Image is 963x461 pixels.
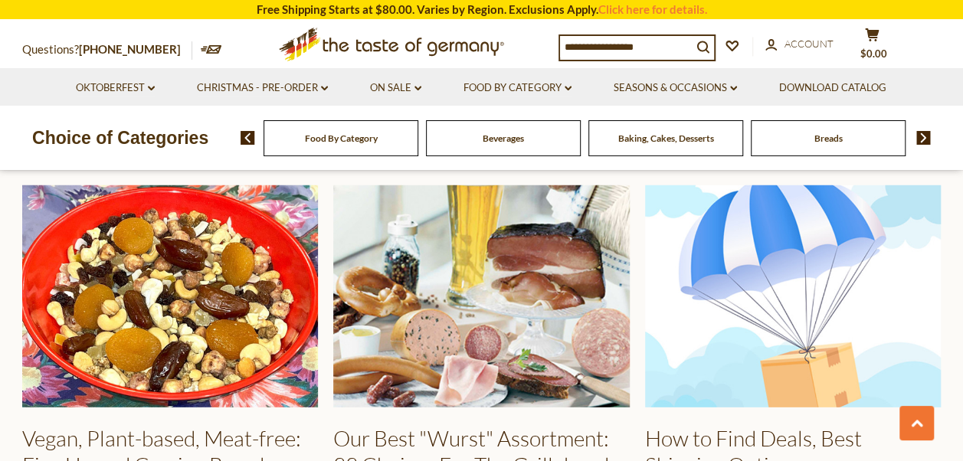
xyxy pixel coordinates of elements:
a: [PHONE_NUMBER] [79,42,181,56]
a: Food By Category [463,80,572,96]
img: Our Best "Wurst" Assortment: 33 Choices For The Grillabend [333,185,629,407]
img: How to Find Deals, Best Shipping Options [645,185,941,407]
a: Beverages [483,132,524,144]
a: Breads [814,132,843,144]
img: Vegan, Plant-based, Meat-free: Five Up and Coming Brands [22,185,318,407]
a: Oktoberfest [76,80,155,96]
button: $0.00 [850,28,896,66]
span: Account [784,38,834,50]
p: Questions? [22,40,192,60]
a: Baking, Cakes, Desserts [618,132,714,144]
a: Seasons & Occasions [614,80,737,96]
a: Food By Category [305,132,378,144]
img: previous arrow [241,131,255,145]
a: Christmas - PRE-ORDER [197,80,328,96]
img: next arrow [916,131,931,145]
a: Download Catalog [779,80,886,96]
a: On Sale [370,80,421,96]
a: Account [765,36,834,53]
span: $0.00 [860,47,887,60]
a: Click here for details. [598,2,707,16]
